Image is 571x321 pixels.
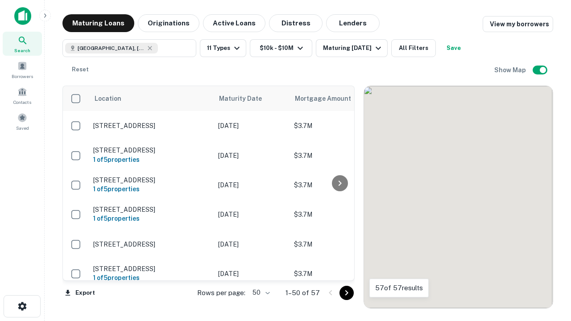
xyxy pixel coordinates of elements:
span: Location [94,93,121,104]
p: $3.7M [294,180,383,190]
th: Mortgage Amount [290,86,388,111]
a: Saved [3,109,42,133]
iframe: Chat Widget [526,250,571,292]
h6: 1 of 5 properties [93,155,209,165]
th: Location [89,86,214,111]
button: Save your search to get updates of matches that match your search criteria. [439,39,468,57]
button: 11 Types [200,39,246,57]
p: $3.7M [294,151,383,160]
div: 0 0 [364,86,553,308]
span: Maturity Date [219,93,273,104]
p: 57 of 57 results [375,283,423,293]
p: $3.7M [294,121,383,131]
p: [DATE] [218,210,285,219]
span: Contacts [13,99,31,106]
span: [GEOGRAPHIC_DATA], [GEOGRAPHIC_DATA] [78,44,145,52]
button: Lenders [326,14,380,32]
button: Distress [269,14,323,32]
button: Originations [138,14,199,32]
a: Search [3,32,42,56]
button: Active Loans [203,14,265,32]
p: [DATE] [218,239,285,249]
p: [STREET_ADDRESS] [93,206,209,214]
a: Contacts [3,83,42,107]
a: Borrowers [3,58,42,82]
h6: Show Map [494,65,527,75]
span: Search [14,47,30,54]
div: Maturing [DATE] [323,43,384,53]
p: [DATE] [218,121,285,131]
button: All Filters [391,39,436,57]
p: [STREET_ADDRESS] [93,122,209,130]
p: Rows per page: [197,288,245,298]
p: 1–50 of 57 [285,288,320,298]
div: 50 [249,286,271,299]
img: capitalize-icon.png [14,7,31,25]
th: Maturity Date [214,86,290,111]
p: [STREET_ADDRESS] [93,240,209,248]
p: [STREET_ADDRESS] [93,146,209,154]
a: View my borrowers [483,16,553,32]
span: Borrowers [12,73,33,80]
button: Reset [66,61,95,78]
h6: 1 of 5 properties [93,273,209,283]
p: [DATE] [218,151,285,160]
p: [DATE] [218,269,285,279]
p: [STREET_ADDRESS] [93,265,209,273]
h6: 1 of 5 properties [93,214,209,223]
button: Maturing [DATE] [316,39,388,57]
p: $3.7M [294,210,383,219]
h6: 1 of 5 properties [93,184,209,194]
button: $10k - $10M [250,39,312,57]
span: Saved [16,124,29,132]
button: Export [62,286,97,300]
span: Mortgage Amount [295,93,363,104]
button: Go to next page [339,286,354,300]
button: Maturing Loans [62,14,134,32]
p: $3.7M [294,239,383,249]
p: [STREET_ADDRESS] [93,176,209,184]
p: [DATE] [218,180,285,190]
p: $3.7M [294,269,383,279]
